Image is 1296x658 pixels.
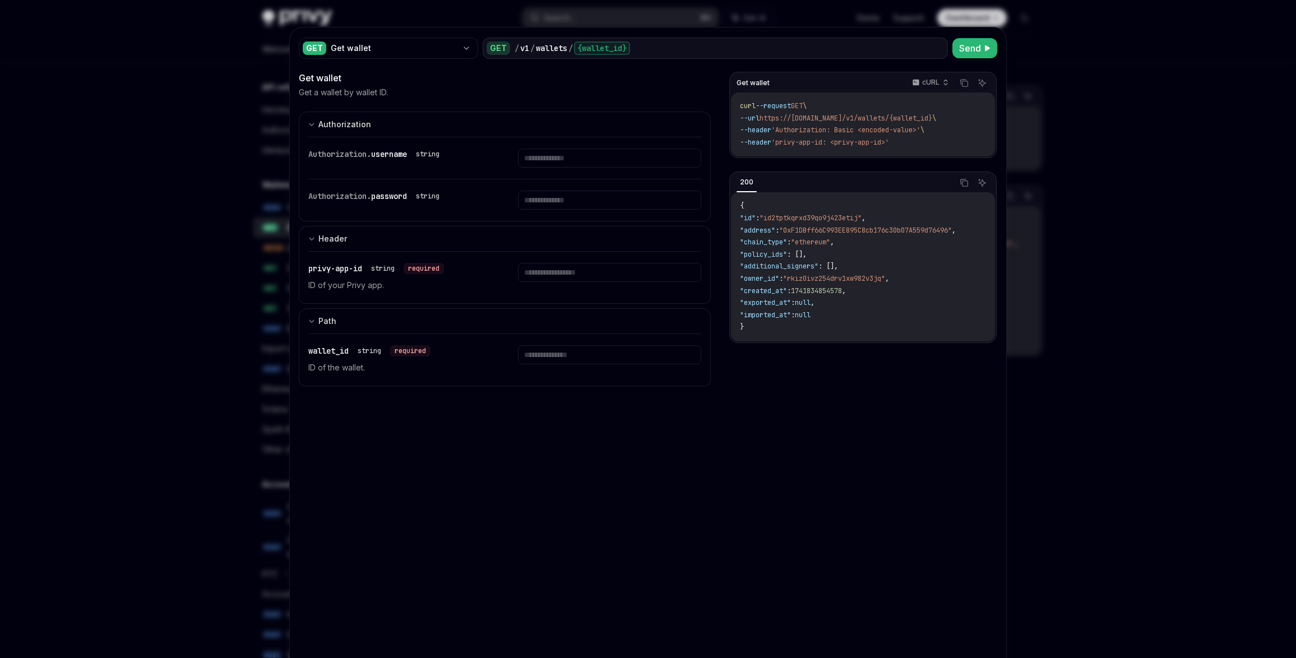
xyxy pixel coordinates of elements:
span: GET [791,101,803,110]
div: {wallet_id} [574,41,630,55]
p: ID of the wallet. [308,361,491,374]
div: string [416,150,439,159]
span: privy-app-id [308,263,362,274]
span: --request [756,101,791,110]
p: Get a wallet by wallet ID. [299,87,388,98]
span: https://[DOMAIN_NAME]/v1/wallets/{wallet_id} [760,114,932,123]
span: "created_at" [740,286,787,295]
span: \ [803,101,807,110]
span: "ethereum" [791,238,830,247]
button: expand input section [299,112,711,137]
button: expand input section [299,226,711,251]
span: } [740,322,744,331]
span: , [830,238,834,247]
span: "address" [740,226,775,235]
span: --url [740,114,760,123]
div: / [530,43,535,54]
span: : [], [787,250,807,259]
div: wallets [536,43,567,54]
div: Authorization.username [308,149,444,160]
span: : [756,214,760,223]
div: Get wallet [299,71,711,85]
span: "exported_at" [740,298,791,307]
div: privy-app-id [308,263,444,274]
span: --header [740,138,771,147]
span: , [952,226,956,235]
span: username [371,149,407,159]
span: "policy_ids" [740,250,787,259]
span: , [811,298,814,307]
span: curl [740,101,756,110]
button: cURL [906,73,954,92]
span: Send [959,41,981,55]
button: Copy the contents from the code block [957,76,971,90]
span: --header [740,126,771,135]
div: / [568,43,573,54]
span: , [862,214,865,223]
span: "owner_id" [740,274,779,283]
span: null [795,311,811,319]
div: string [358,346,381,355]
button: expand input section [299,308,711,333]
button: GETGet wallet [299,36,478,60]
div: Authorization.password [308,191,444,202]
span: "chain_type" [740,238,787,247]
span: "id" [740,214,756,223]
span: : [787,286,791,295]
span: : [775,226,779,235]
div: GET [303,41,326,55]
div: 200 [737,175,757,189]
span: password [371,191,407,201]
span: "id2tptkqrxd39qo9j423etij" [760,214,862,223]
button: Copy the contents from the code block [957,175,971,190]
span: \ [920,126,924,135]
p: cURL [922,78,939,87]
div: string [416,192,439,201]
div: Get wallet [331,43,457,54]
div: string [371,264,395,273]
span: : [779,274,783,283]
span: "0xF1DBff66C993EE895C8cb176c30b07A559d76496" [779,226,952,235]
span: : [791,311,795,319]
button: Ask AI [975,76,989,90]
button: Ask AI [975,175,989,190]
div: required [404,263,444,274]
span: , [885,274,889,283]
span: 'privy-app-id: <privy-app-id>' [771,138,889,147]
div: Header [318,232,347,245]
div: v1 [520,43,529,54]
span: null [795,298,811,307]
div: Path [318,314,336,328]
span: 'Authorization: Basic <encoded-value>' [771,126,920,135]
span: 1741834854578 [791,286,842,295]
span: : [791,298,795,307]
span: : [], [818,262,838,271]
span: { [740,201,744,210]
div: GET [487,41,510,55]
span: "rkiz0ivz254drv1xw982v3jq" [783,274,885,283]
span: wallet_id [308,346,349,356]
span: "imported_at" [740,311,791,319]
span: Authorization. [308,191,371,201]
span: : [787,238,791,247]
button: Send [952,38,997,58]
div: / [515,43,519,54]
span: \ [932,114,936,123]
span: , [842,286,846,295]
div: required [390,345,431,356]
span: Get wallet [737,78,770,87]
p: ID of your Privy app. [308,279,491,292]
div: Authorization [318,118,371,131]
div: wallet_id [308,345,431,356]
span: "additional_signers" [740,262,818,271]
span: Authorization. [308,149,371,159]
